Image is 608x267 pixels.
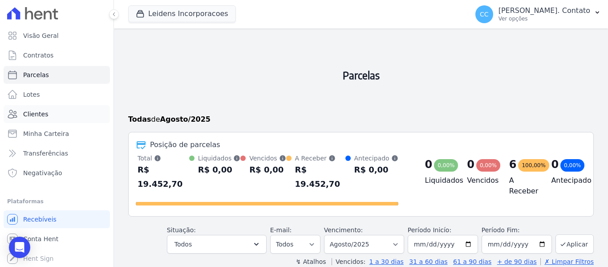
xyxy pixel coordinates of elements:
a: Minha Carteira [4,125,110,143]
span: CC [480,11,489,17]
div: 0,00% [560,159,584,172]
button: CC [PERSON_NAME]. Contato Ver opções [468,2,608,27]
span: Clientes [23,110,48,119]
div: Posição de parcelas [150,140,220,150]
span: Contratos [23,51,53,60]
div: Liquidados [198,154,241,163]
div: 100,00% [518,159,549,172]
div: 0,00% [434,159,458,172]
p: [PERSON_NAME]. Contato [499,6,590,15]
span: Conta Hent [23,234,58,243]
a: ✗ Limpar Filtros [540,258,594,265]
a: Lotes [4,86,110,103]
label: Período Fim: [482,226,552,235]
div: A Receber [295,154,345,163]
a: Transferências [4,144,110,162]
button: Aplicar [555,234,594,254]
span: Lotes [23,90,40,99]
span: Transferências [23,149,68,158]
div: 0 [551,157,559,172]
a: Parcelas [4,66,110,84]
a: Negativação [4,164,110,182]
h4: Antecipado [551,175,579,186]
button: Leidens Incorporacoes [128,5,236,22]
div: Vencidos [249,154,286,163]
label: Vencimento: [324,226,363,234]
label: Período Inicío: [408,226,451,234]
span: Recebíveis [23,215,57,224]
button: Todos [167,235,267,254]
label: Situação: [167,226,196,234]
label: E-mail: [270,226,292,234]
span: Parcelas [23,70,49,79]
label: ↯ Atalhos [296,258,326,265]
a: 31 a 60 dias [409,258,447,265]
a: + de 90 dias [497,258,537,265]
a: Clientes [4,105,110,123]
a: 61 a 90 dias [453,258,491,265]
div: Total [138,154,189,163]
div: R$ 19.452,70 [295,163,345,191]
div: Antecipado [354,154,398,163]
div: R$ 0,00 [249,163,286,177]
div: Plataformas [7,196,106,207]
a: 1 a 30 dias [369,258,404,265]
a: Conta Hent [4,230,110,248]
div: R$ 19.452,70 [138,163,189,191]
h4: Vencidos [467,175,495,186]
span: Negativação [23,168,62,177]
div: R$ 0,00 [198,163,241,177]
span: Minha Carteira [23,129,69,138]
h2: Parcelas [128,36,594,114]
div: 6 [509,157,517,172]
a: Contratos [4,46,110,64]
strong: Agosto/2025 [160,115,211,123]
p: de [128,114,211,125]
h4: A Receber [509,175,537,197]
div: 0 [467,157,474,172]
div: R$ 0,00 [354,163,398,177]
strong: Todas [128,115,151,123]
label: Vencidos: [332,258,365,265]
a: Recebíveis [4,210,110,228]
a: Visão Geral [4,27,110,45]
div: Open Intercom Messenger [9,237,30,258]
div: 0 [425,157,433,172]
p: Ver opções [499,15,590,22]
span: Todos [174,239,192,250]
div: 0,00% [476,159,500,172]
h4: Liquidados [425,175,453,186]
span: Visão Geral [23,31,59,40]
